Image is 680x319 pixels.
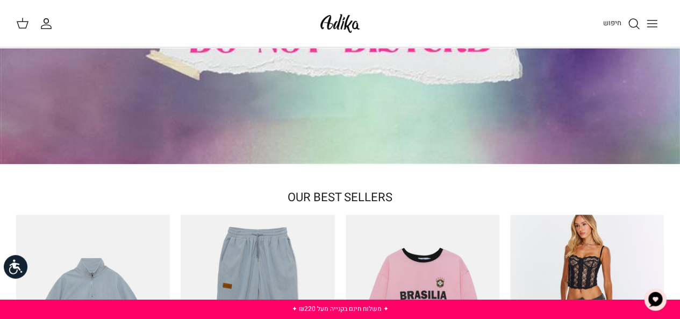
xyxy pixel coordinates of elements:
button: Toggle menu [640,12,664,36]
a: חיפוש [603,17,640,30]
a: החשבון שלי [40,17,57,30]
span: חיפוש [603,18,621,28]
button: צ'אט [639,283,671,316]
a: ✦ משלוח חינם בקנייה מעל ₪220 ✦ [292,304,389,314]
a: OUR BEST SELLERS [288,189,392,207]
img: Adika IL [317,11,363,36]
